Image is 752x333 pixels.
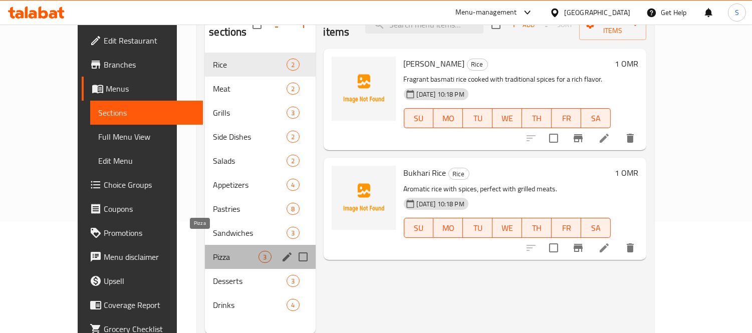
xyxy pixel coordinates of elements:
button: delete [618,126,642,150]
span: WE [496,111,518,126]
div: Rice2 [205,53,315,77]
button: TH [522,218,552,238]
span: SU [408,221,430,235]
div: items [287,155,299,167]
span: Side Dishes [213,131,287,143]
div: items [287,59,299,71]
div: Rice [448,168,469,180]
p: Aromatic rice with spices, perfect with grilled meats. [404,183,611,195]
div: Sandwiches3 [205,221,315,245]
div: items [287,83,299,95]
a: Menu disclaimer [82,245,203,269]
div: items [287,227,299,239]
span: 4 [287,180,299,190]
a: Choice Groups [82,173,203,197]
h6: 1 OMR [615,166,638,180]
span: Sections [98,107,195,119]
span: FR [556,221,577,235]
a: Coupons [82,197,203,221]
button: SU [404,218,434,238]
span: Full Menu View [98,131,195,143]
nav: Menu sections [205,49,315,321]
div: Side Dishes2 [205,125,315,149]
span: Bukhari Rice [404,165,446,180]
span: SA [585,111,607,126]
div: Drinks4 [205,293,315,317]
span: TU [467,221,488,235]
span: Edit Menu [98,155,195,167]
div: items [287,203,299,215]
span: Pizza [213,251,259,263]
div: items [287,299,299,311]
div: items [287,131,299,143]
span: Branches [104,59,195,71]
div: Drinks [213,299,287,311]
span: TH [526,111,548,126]
span: 3 [287,276,299,286]
span: Choice Groups [104,179,195,191]
div: Grills3 [205,101,315,125]
button: SA [581,218,611,238]
span: Menu disclaimer [104,251,195,263]
span: Edit Restaurant [104,35,195,47]
a: Edit menu item [598,242,610,254]
span: Promotions [104,227,195,239]
h2: Menu items [324,10,354,40]
span: Desserts [213,275,287,287]
span: 2 [287,132,299,142]
div: Menu-management [455,7,517,19]
div: Pizza3edit [205,245,315,269]
span: Grills [213,107,287,119]
button: FR [552,218,581,238]
span: [PERSON_NAME] [404,56,465,71]
span: SU [408,111,430,126]
span: Select to update [543,237,564,258]
span: TU [467,111,488,126]
span: Rice [213,59,287,71]
span: Rice [467,59,487,70]
div: [GEOGRAPHIC_DATA] [564,7,630,18]
a: Sections [90,101,203,125]
a: Coverage Report [82,293,203,317]
button: WE [492,218,522,238]
div: Rice [467,59,488,71]
button: TU [463,108,492,128]
span: Coupons [104,203,195,215]
div: Appetizers4 [205,173,315,197]
span: 3 [287,228,299,238]
div: Salads [213,155,287,167]
img: Mandi Rice [332,57,396,121]
div: Meat [213,83,287,95]
div: Salads2 [205,149,315,173]
span: 3 [259,252,271,262]
div: items [259,251,271,263]
button: TH [522,108,552,128]
div: Desserts3 [205,269,315,293]
button: Branch-specific-item [566,126,590,150]
button: FR [552,108,581,128]
span: Appetizers [213,179,287,191]
div: items [287,275,299,287]
div: Meat2 [205,77,315,101]
a: Edit menu item [598,132,610,144]
span: Coverage Report [104,299,195,311]
span: SA [585,221,607,235]
span: Sandwiches [213,227,287,239]
span: 8 [287,204,299,214]
button: TU [463,218,492,238]
span: Upsell [104,275,195,287]
span: [DATE] 10:18 PM [413,199,468,209]
div: items [287,179,299,191]
p: Fragrant basmati rice cooked with traditional spices for a rich flavor. [404,73,611,86]
span: S [735,7,739,18]
span: Rice [449,168,469,180]
span: Pastries [213,203,287,215]
a: Menus [82,77,203,101]
a: Upsell [82,269,203,293]
span: Menus [106,83,195,95]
